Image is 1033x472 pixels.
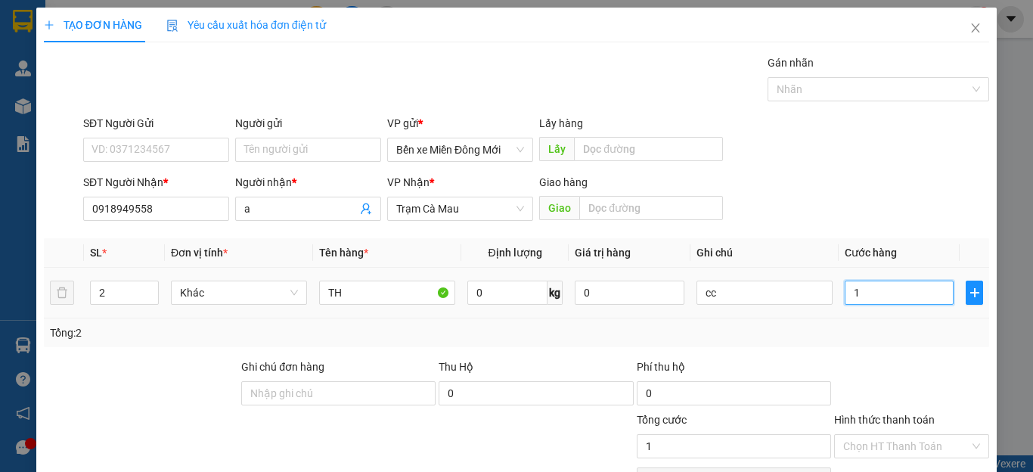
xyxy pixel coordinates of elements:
div: SĐT Người Gửi [83,115,229,132]
span: Giao [539,196,579,220]
div: SĐT Người Nhận [83,174,229,191]
button: plus [966,281,983,305]
span: Khác [180,281,298,304]
span: Lấy [539,137,574,161]
span: TẠO ĐƠN HÀNG [44,19,142,31]
span: Cước hàng [845,247,897,259]
input: Dọc đường [579,196,723,220]
input: Dọc đường [574,137,723,161]
span: Thu Hộ [439,361,473,373]
label: Hình thức thanh toán [834,414,935,426]
span: kg [548,281,563,305]
span: VP Nhận [387,176,430,188]
span: Yêu cầu xuất hóa đơn điện tử [166,19,326,31]
input: Ghi chú đơn hàng [241,381,436,405]
span: plus [44,20,54,30]
span: Tổng cước [637,414,687,426]
div: VP gửi [387,115,533,132]
span: SL [90,247,102,259]
img: icon [166,20,178,32]
th: Ghi chú [690,238,839,268]
label: Ghi chú đơn hàng [241,361,324,373]
span: Trạm Cà Mau [396,197,524,220]
span: Giá trị hàng [575,247,631,259]
input: VD: Bàn, Ghế [319,281,455,305]
span: plus [966,287,982,299]
div: Người gửi [235,115,381,132]
span: Tên hàng [319,247,368,259]
input: 0 [575,281,684,305]
input: Ghi Chú [696,281,833,305]
span: close [969,22,982,34]
span: Lấy hàng [539,117,583,129]
div: Tổng: 2 [50,324,400,341]
span: user-add [360,203,372,215]
button: delete [50,281,74,305]
span: Giao hàng [539,176,588,188]
span: Đơn vị tính [171,247,228,259]
div: Người nhận [235,174,381,191]
span: Bến xe Miền Đông Mới [396,138,524,161]
div: Phí thu hộ [637,359,831,381]
button: Close [954,8,997,50]
label: Gán nhãn [768,57,814,69]
span: Định lượng [488,247,541,259]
